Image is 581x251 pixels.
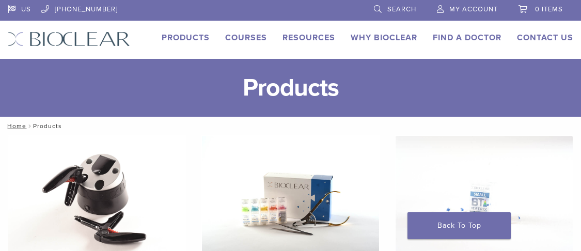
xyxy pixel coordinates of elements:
[449,5,498,13] span: My Account
[351,33,417,43] a: Why Bioclear
[387,5,416,13] span: Search
[225,33,267,43] a: Courses
[433,33,501,43] a: Find A Doctor
[535,5,563,13] span: 0 items
[4,122,26,130] a: Home
[8,32,130,46] img: Bioclear
[517,33,573,43] a: Contact Us
[162,33,210,43] a: Products
[407,212,511,239] a: Back To Top
[26,123,33,129] span: /
[282,33,335,43] a: Resources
